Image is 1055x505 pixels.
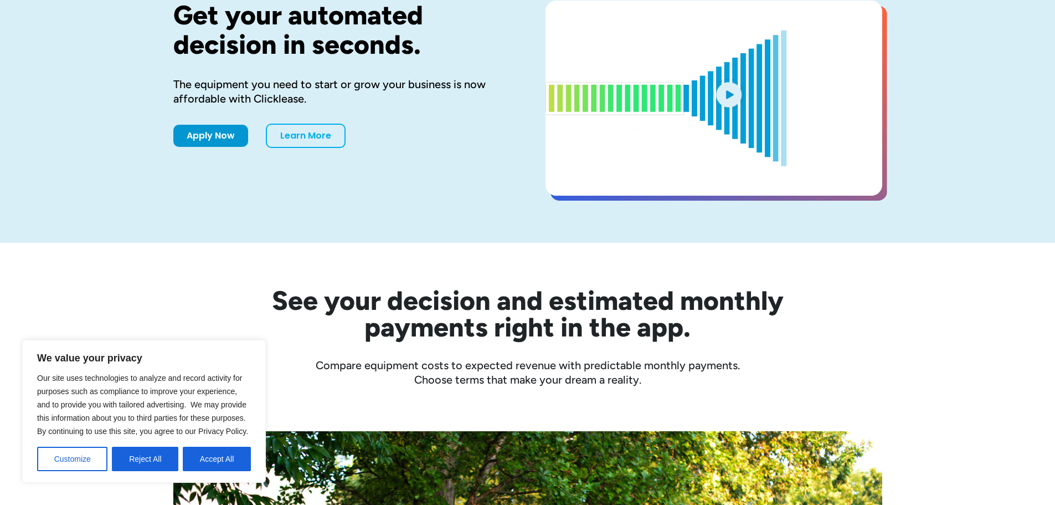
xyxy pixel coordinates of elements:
[173,1,510,59] h1: Get your automated decision in seconds.
[22,340,266,483] div: We value your privacy
[173,125,248,147] a: Apply Now
[218,287,838,340] h2: See your decision and estimated monthly payments right in the app.
[37,351,251,365] p: We value your privacy
[545,1,882,196] a: open lightbox
[112,447,178,471] button: Reject All
[183,447,251,471] button: Accept All
[37,447,107,471] button: Customize
[173,77,510,106] div: The equipment you need to start or grow your business is now affordable with Clicklease.
[37,374,248,436] span: Our site uses technologies to analyze and record activity for purposes such as compliance to impr...
[266,124,346,148] a: Learn More
[173,358,882,387] div: Compare equipment costs to expected revenue with predictable monthly payments. Choose terms that ...
[714,79,744,110] img: Blue play button logo on a light blue circular background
